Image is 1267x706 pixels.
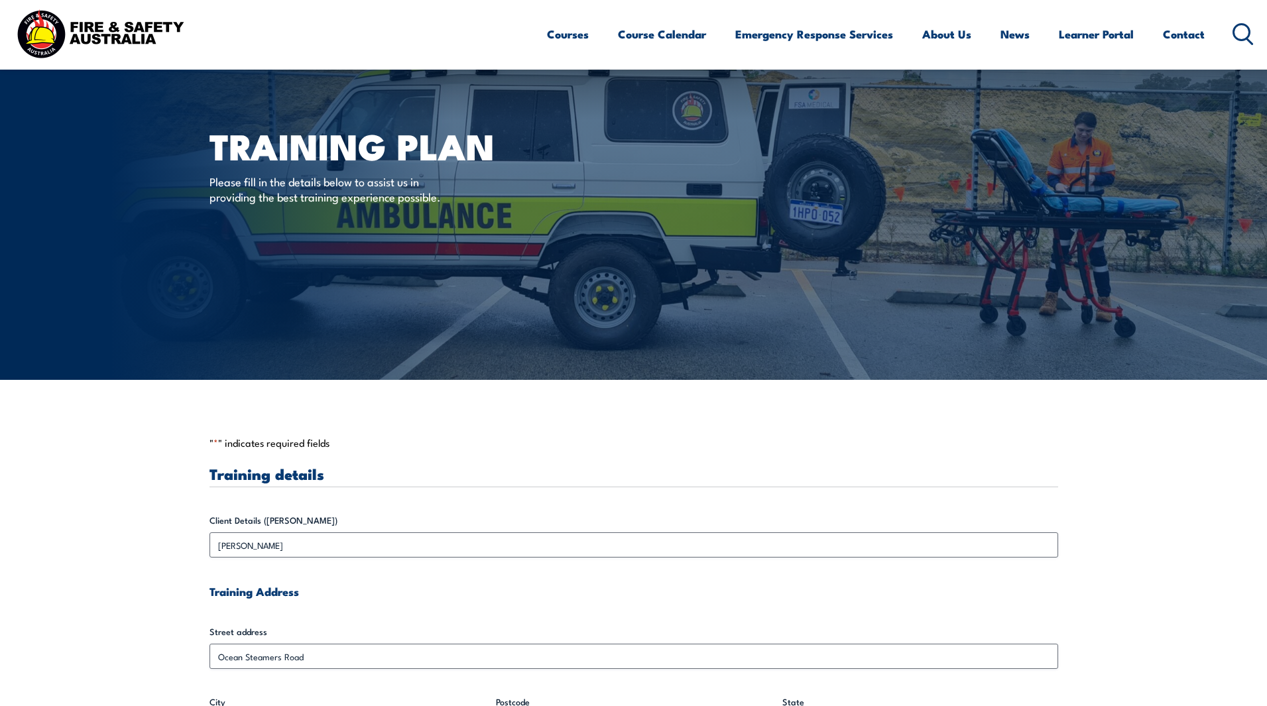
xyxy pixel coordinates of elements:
label: Client Details ([PERSON_NAME]) [210,514,1058,527]
p: " " indicates required fields [210,436,1058,449]
a: News [1000,17,1030,52]
a: Course Calendar [618,17,706,52]
a: Emergency Response Services [735,17,893,52]
a: Contact [1163,17,1205,52]
h3: Training details [210,466,1058,481]
a: About Us [922,17,971,52]
a: Learner Portal [1059,17,1134,52]
p: Please fill in the details below to assist us in providing the best training experience possible. [210,174,452,205]
label: Street address [210,625,1058,638]
h4: Training Address [210,584,1058,599]
h1: Training plan [210,130,537,161]
a: Courses [547,17,589,52]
